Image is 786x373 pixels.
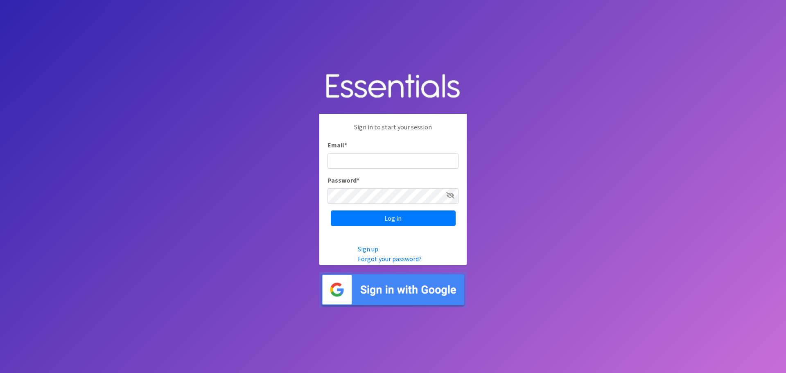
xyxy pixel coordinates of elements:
[344,141,347,149] abbr: required
[357,176,359,184] abbr: required
[358,255,422,263] a: Forgot your password?
[331,210,456,226] input: Log in
[319,272,467,307] img: Sign in with Google
[327,140,347,150] label: Email
[327,175,359,185] label: Password
[319,66,467,108] img: Human Essentials
[358,245,378,253] a: Sign up
[327,122,458,140] p: Sign in to start your session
